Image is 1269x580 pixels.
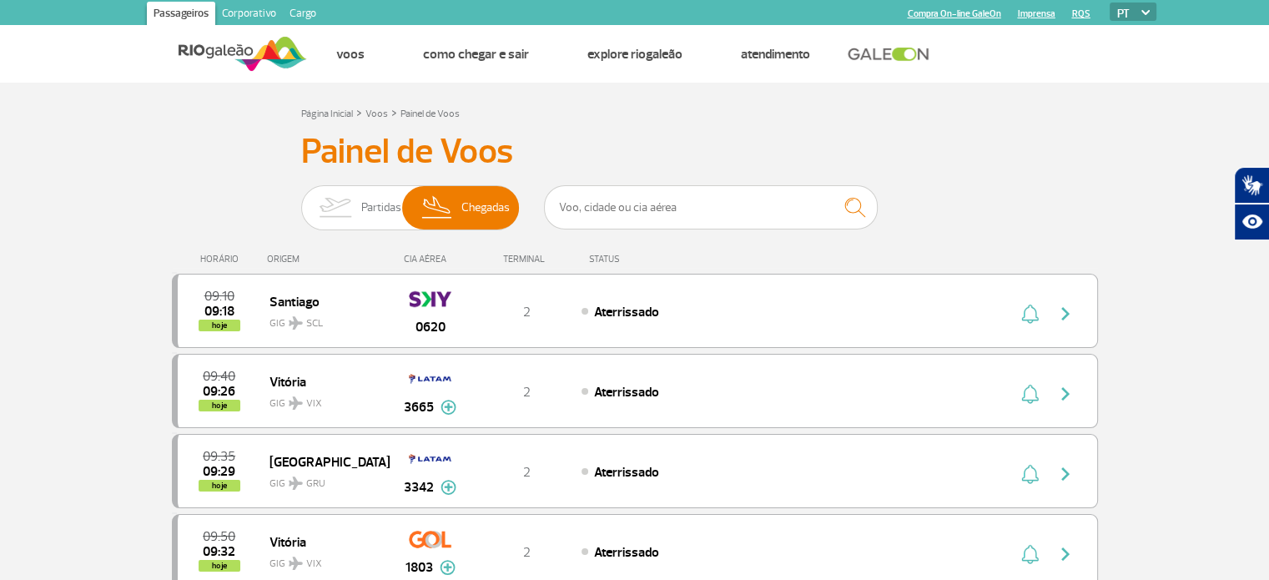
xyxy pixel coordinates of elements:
a: Atendimento [741,46,810,63]
a: Como chegar e sair [423,46,529,63]
span: hoje [199,320,240,331]
span: 0620 [415,317,446,337]
span: 2 [523,544,531,561]
a: RQS [1072,8,1090,19]
span: VIX [306,396,322,411]
span: hoje [199,560,240,572]
input: Voo, cidade ou cia aérea [544,185,878,229]
span: GIG [269,467,376,492]
span: Aterrissado [594,304,659,320]
a: Passageiros [147,2,215,28]
a: Cargo [283,2,323,28]
div: ORIGEM [267,254,389,265]
span: SCL [306,316,323,331]
img: destiny_airplane.svg [289,316,303,330]
a: Imprensa [1018,8,1055,19]
div: CIA AÉREA [389,254,472,265]
div: TERMINAL [472,254,581,265]
span: 2025-09-30 09:10:00 [204,290,234,302]
a: Corporativo [215,2,283,28]
button: Abrir recursos assistivos. [1234,204,1269,240]
span: 2025-09-30 09:50:00 [203,531,235,542]
img: slider-embarque [309,186,361,229]
span: VIX [306,557,322,572]
a: Página Inicial [301,108,353,120]
img: mais-info-painel-voo.svg [441,400,456,415]
span: Aterrissado [594,384,659,401]
span: Chegadas [461,186,510,229]
img: sino-painel-voo.svg [1021,384,1039,404]
a: > [356,103,362,122]
span: Partidas [361,186,401,229]
span: 2025-09-30 09:18:10 [204,305,234,317]
div: STATUS [581,254,717,265]
button: Abrir tradutor de língua de sinais. [1234,167,1269,204]
img: sino-painel-voo.svg [1021,544,1039,564]
a: Voos [336,46,365,63]
span: 2 [523,384,531,401]
img: sino-painel-voo.svg [1021,304,1039,324]
img: seta-direita-painel-voo.svg [1055,464,1075,484]
a: Painel de Voos [400,108,460,120]
img: slider-desembarque [413,186,462,229]
a: Compra On-line GaleOn [908,8,1001,19]
span: 2 [523,464,531,481]
img: mais-info-painel-voo.svg [440,560,456,575]
img: destiny_airplane.svg [289,557,303,570]
span: GIG [269,307,376,331]
img: sino-painel-voo.svg [1021,464,1039,484]
span: Aterrissado [594,544,659,561]
span: 2025-09-30 09:40:00 [203,371,235,382]
span: Aterrissado [594,464,659,481]
span: 2025-09-30 09:29:23 [203,466,235,477]
div: HORÁRIO [177,254,268,265]
span: 2 [523,304,531,320]
span: hoje [199,400,240,411]
img: destiny_airplane.svg [289,396,303,410]
img: seta-direita-painel-voo.svg [1055,384,1075,404]
img: mais-info-painel-voo.svg [441,480,456,495]
span: 1803 [405,557,433,577]
span: 2025-09-30 09:26:44 [203,386,235,397]
div: Plugin de acessibilidade da Hand Talk. [1234,167,1269,240]
span: GIG [269,547,376,572]
span: 3665 [404,397,434,417]
img: seta-direita-painel-voo.svg [1055,304,1075,324]
h3: Painel de Voos [301,131,969,173]
img: seta-direita-painel-voo.svg [1055,544,1075,564]
span: 2025-09-30 09:32:09 [203,546,235,557]
span: GIG [269,387,376,411]
span: [GEOGRAPHIC_DATA] [269,451,376,472]
a: Explore RIOgaleão [587,46,682,63]
span: hoje [199,480,240,492]
span: 3342 [404,477,434,497]
span: 2025-09-30 09:35:00 [203,451,235,462]
img: destiny_airplane.svg [289,477,303,490]
a: Voos [365,108,388,120]
span: Vitória [269,371,376,392]
span: GRU [306,477,325,492]
a: > [391,103,397,122]
span: Vitória [269,531,376,552]
span: Santiago [269,290,376,312]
